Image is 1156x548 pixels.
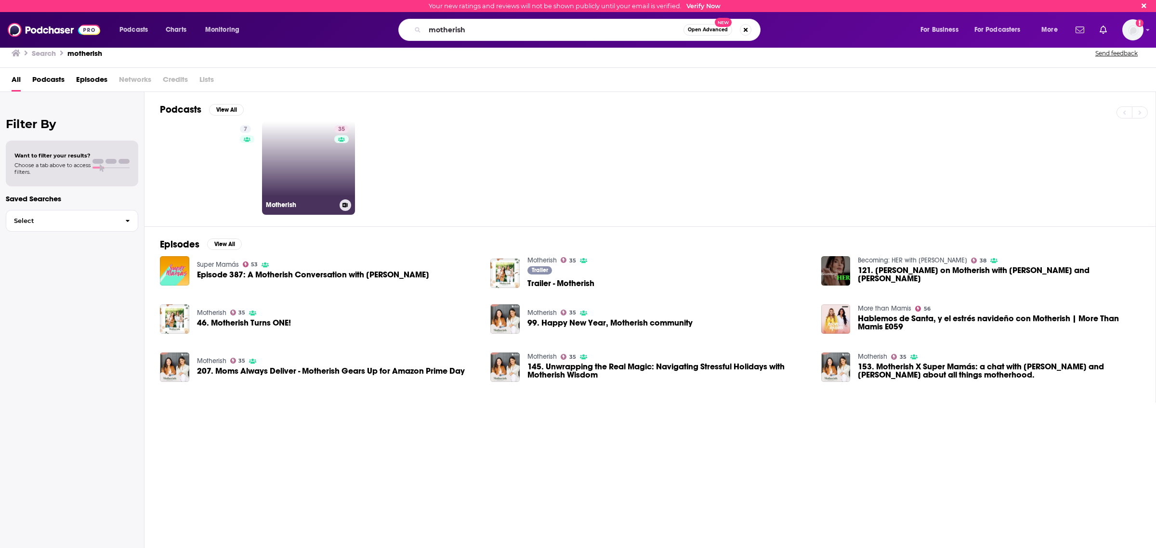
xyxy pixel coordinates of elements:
span: Podcasts [119,23,148,37]
img: 153. Motherish X Super Mamás: a chat with Paulina and Bricia Lopez about all things motherhood. [821,352,851,382]
span: For Podcasters [974,23,1021,37]
a: Motherish [197,357,226,365]
a: PodcastsView All [160,104,244,116]
button: open menu [968,22,1035,38]
a: 35 [230,310,246,315]
a: Motherish [858,352,887,361]
button: Select [6,210,138,232]
a: 35 [334,125,349,133]
a: Podcasts [32,72,65,91]
h3: Search [32,49,56,58]
a: Hablemos de Santa, y el estrés navideño con Motherish | More Than Mamis E059 [821,304,851,334]
img: User Profile [1122,19,1143,40]
a: Verify Now [686,2,721,10]
img: Podchaser - Follow, Share and Rate Podcasts [8,21,100,39]
a: EpisodesView All [160,238,242,250]
a: Hablemos de Santa, y el estrés navideño con Motherish | More Than Mamis E059 [858,314,1140,331]
a: Motherish [527,256,557,264]
a: Becoming: HER with Nikki Spoelstra [858,256,967,264]
span: 121. [PERSON_NAME] on Motherish with [PERSON_NAME] and [PERSON_NAME] [858,266,1140,283]
span: For Business [920,23,959,37]
a: 207. Moms Always Deliver - Motherish Gears Up for Amazon Prime Day [197,367,465,375]
h3: motherish [67,49,102,58]
button: open menu [113,22,160,38]
span: Networks [119,72,151,91]
a: More than Mamis [858,304,911,313]
a: 53 [243,261,258,267]
img: 46. Motherish Turns ONE! [160,304,189,334]
h2: Podcasts [160,104,201,116]
a: Motherish [527,352,557,361]
a: 35 [561,257,576,263]
a: Episode 387: A Motherish Conversation with Karen Comas [197,271,429,279]
a: 145. Unwrapping the Real Magic: Navigating Stressful Holidays with Motherish Wisdom [490,352,520,382]
span: Trailer [532,267,548,273]
span: Trailer - Motherish [527,279,594,287]
button: open menu [914,22,971,38]
a: Motherish [527,309,557,317]
span: 56 [924,307,931,311]
a: 121. Nikki Spo on Motherish with Pamela Silva and Karen Comas [858,266,1140,283]
button: Show profile menu [1122,19,1143,40]
a: 35Motherish [262,121,355,215]
span: 7 [244,125,247,134]
h2: Episodes [160,238,199,250]
button: open menu [1035,22,1070,38]
a: 145. Unwrapping the Real Magic: Navigating Stressful Holidays with Motherish Wisdom [527,363,810,379]
span: New [715,18,732,27]
span: Choose a tab above to access filters. [14,162,91,175]
span: 35 [338,125,345,134]
span: Episode 387: A Motherish Conversation with [PERSON_NAME] [197,271,429,279]
a: Super Mamás [197,261,239,269]
span: 35 [569,259,576,263]
button: Send feedback [1092,49,1141,57]
span: Monitoring [205,23,239,37]
img: 99. Happy New Year, Motherish community [490,304,520,334]
span: 35 [900,355,906,359]
div: Your new ratings and reviews will not be shown publicly until your email is verified. [429,2,721,10]
a: 7 [240,125,251,133]
a: Charts [159,22,192,38]
a: 46. Motherish Turns ONE! [197,319,291,327]
span: More [1041,23,1058,37]
span: Open Advanced [688,27,728,32]
svg: Email not verified [1136,19,1143,27]
span: 53 [251,262,258,267]
span: 99. Happy New Year, Motherish community [527,319,693,327]
div: Search podcasts, credits, & more... [407,19,770,41]
a: 35 [891,354,906,360]
span: Lists [199,72,214,91]
a: Episodes [76,72,107,91]
img: 121. Nikki Spo on Motherish with Pamela Silva and Karen Comas [821,256,851,286]
a: 35 [561,354,576,360]
span: Charts [166,23,186,37]
span: 38 [980,259,986,263]
a: Motherish [197,309,226,317]
span: 35 [569,311,576,315]
button: View All [209,104,244,116]
button: View All [207,238,242,250]
img: 207. Moms Always Deliver - Motherish Gears Up for Amazon Prime Day [160,352,189,382]
img: Trailer - Motherish [490,259,520,288]
img: Episode 387: A Motherish Conversation with Karen Comas [160,256,189,286]
a: 35 [561,310,576,315]
span: 35 [569,355,576,359]
h2: Filter By [6,117,138,131]
span: Credits [163,72,188,91]
p: Saved Searches [6,194,138,203]
span: Logged in as MelissaPS [1122,19,1143,40]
